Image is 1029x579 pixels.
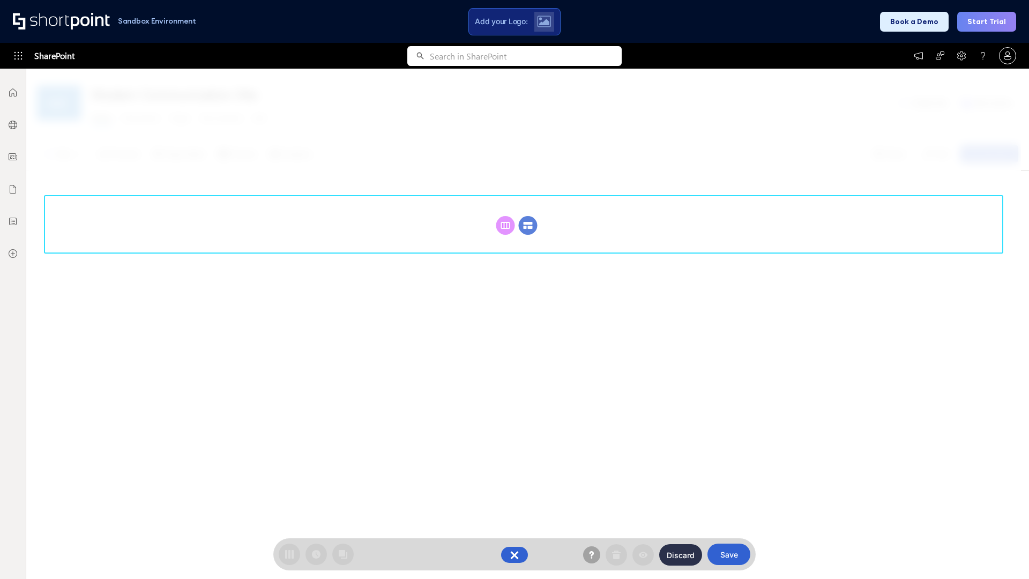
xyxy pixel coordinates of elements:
button: Start Trial [957,12,1016,32]
img: Upload logo [537,16,551,27]
button: Save [707,544,750,565]
button: Book a Demo [880,12,949,32]
iframe: Chat Widget [836,455,1029,579]
span: SharePoint [34,43,74,69]
span: Add your Logo: [475,17,527,26]
input: Search in SharePoint [430,46,622,66]
h1: Sandbox Environment [118,18,196,24]
button: Discard [659,544,702,566]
